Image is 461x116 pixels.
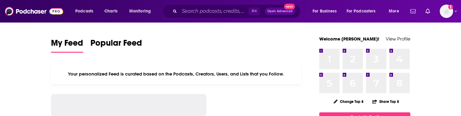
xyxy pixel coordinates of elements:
span: ⌘ K [249,7,260,15]
span: Popular Feed [90,38,142,52]
button: open menu [125,6,159,16]
span: Monitoring [129,7,151,16]
a: My Feed [51,38,83,53]
span: For Podcasters [347,7,376,16]
a: View Profile [386,36,410,42]
img: User Profile [440,5,453,18]
button: open menu [385,6,407,16]
button: Change Top 8 [330,98,368,105]
span: My Feed [51,38,83,52]
span: Podcasts [75,7,93,16]
span: Charts [104,7,117,16]
span: New [284,4,295,9]
input: Search podcasts, credits, & more... [179,6,249,16]
button: open menu [343,6,385,16]
button: open menu [308,6,344,16]
span: For Business [313,7,337,16]
div: Search podcasts, credits, & more... [168,4,306,18]
div: Your personalized Feed is curated based on the Podcasts, Creators, Users, and Lists that you Follow. [51,64,301,84]
svg: Email not verified [448,5,453,9]
button: open menu [71,6,101,16]
a: Welcome [PERSON_NAME]! [319,36,379,42]
button: Show profile menu [440,5,453,18]
a: Charts [100,6,121,16]
span: Open Advanced [267,10,293,13]
a: Show notifications dropdown [423,6,432,16]
a: Show notifications dropdown [408,6,418,16]
a: Popular Feed [90,38,142,53]
button: Share Top 8 [372,96,399,107]
button: Open AdvancedNew [265,8,295,15]
span: More [389,7,399,16]
span: Logged in as dresnic [440,5,453,18]
img: Podchaser - Follow, Share and Rate Podcasts [5,5,63,17]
